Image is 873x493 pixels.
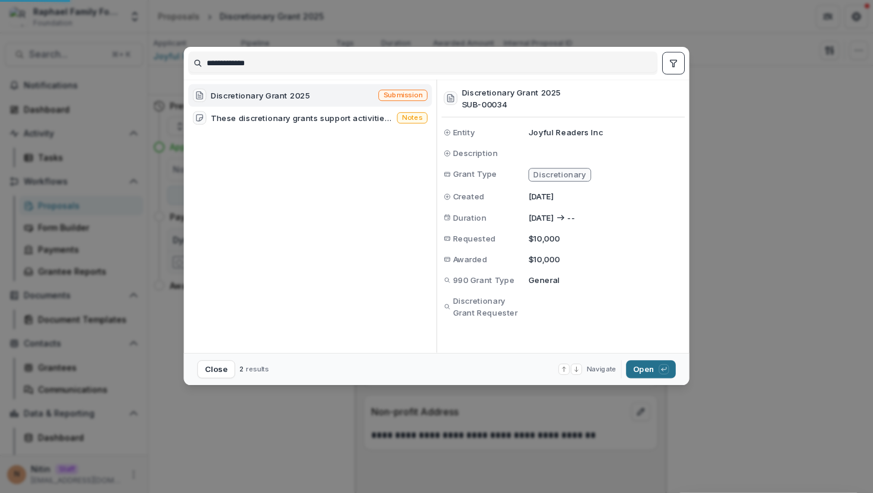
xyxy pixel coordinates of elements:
span: Duration [453,211,487,223]
span: Discretionary Grant Requester [453,295,529,319]
span: Awarded [453,253,488,265]
button: Close [197,360,235,378]
span: Requested [453,233,496,244]
p: Joyful Readers Inc [529,126,682,138]
p: $10,000 [529,253,682,265]
div: These discretionary grants support activities in the School of Engineering at [GEOGRAPHIC_DATA] [211,112,393,124]
p: General [529,274,682,286]
button: Open [626,360,676,378]
span: 990 Grant Type [453,274,515,286]
span: Created [453,190,485,202]
span: 2 [239,365,244,373]
div: Discretionary Grant 2025 [211,90,309,101]
h3: SUB-00034 [462,98,561,110]
p: [DATE] [529,211,554,223]
h3: Discretionary Grant 2025 [462,87,561,98]
span: Entity [453,126,475,138]
span: Notes [402,113,422,122]
p: [DATE] [529,190,682,202]
span: Grant Type [453,168,497,180]
p: $10,000 [529,233,682,244]
span: Description [453,147,498,159]
p: -- [567,211,575,223]
span: Submission [384,91,423,99]
button: toggle filters [662,52,685,75]
span: Navigate [587,364,616,374]
span: results [246,365,269,373]
span: Discretionary [533,170,586,180]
